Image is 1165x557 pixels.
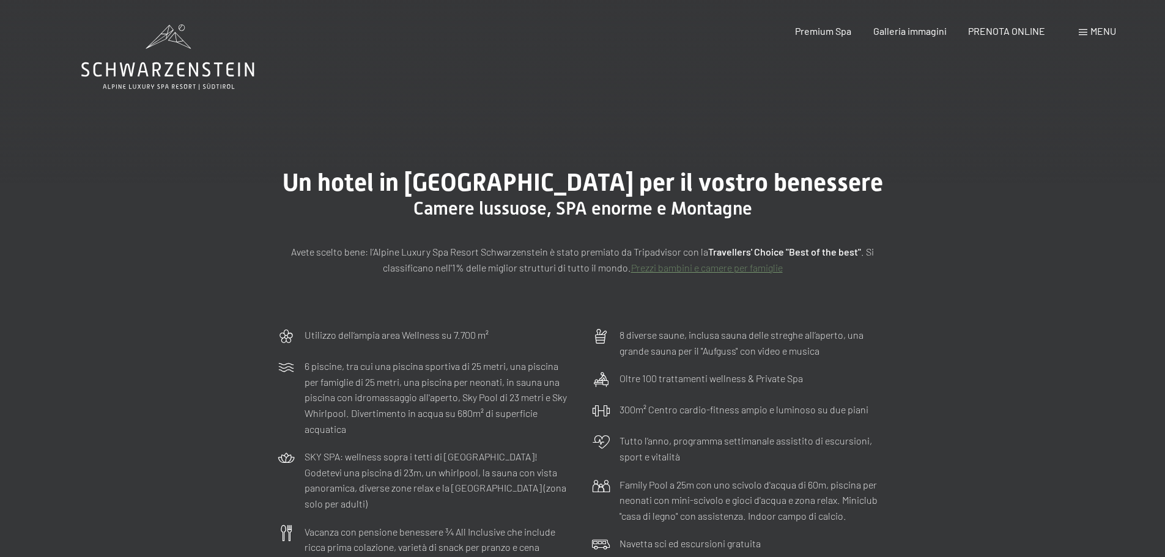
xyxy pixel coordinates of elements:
[283,168,883,197] span: Un hotel in [GEOGRAPHIC_DATA] per il vostro benessere
[708,246,861,257] strong: Travellers' Choice "Best of the best"
[305,358,574,437] p: 6 piscine, tra cui una piscina sportiva di 25 metri, una piscina per famiglie di 25 metri, una pi...
[873,25,947,37] a: Galleria immagini
[1090,25,1116,37] span: Menu
[631,262,783,273] a: Prezzi bambini e camere per famiglie
[413,197,752,219] span: Camere lussuose, SPA enorme e Montagne
[619,402,868,418] p: 300m² Centro cardio-fitness ampio e luminoso su due piani
[619,371,803,386] p: Oltre 100 trattamenti wellness & Private Spa
[619,536,761,551] p: Navetta sci ed escursioni gratuita
[619,477,889,524] p: Family Pool a 25m con uno scivolo d'acqua di 60m, piscina per neonati con mini-scivolo e gioci d'...
[277,244,889,275] p: Avete scelto bene: l’Alpine Luxury Spa Resort Schwarzenstein è stato premiato da Tripadvisor con ...
[619,327,889,358] p: 8 diverse saune, inclusa sauna delle streghe all’aperto, una grande sauna per il "Aufguss" con vi...
[795,25,851,37] a: Premium Spa
[968,25,1045,37] a: PRENOTA ONLINE
[305,449,574,511] p: SKY SPA: wellness sopra i tetti di [GEOGRAPHIC_DATA]! Godetevi una piscina di 23m, un whirlpool, ...
[305,327,489,343] p: Utilizzo dell‘ampia area Wellness su 7.700 m²
[619,433,889,464] p: Tutto l’anno, programma settimanale assistito di escursioni, sport e vitalità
